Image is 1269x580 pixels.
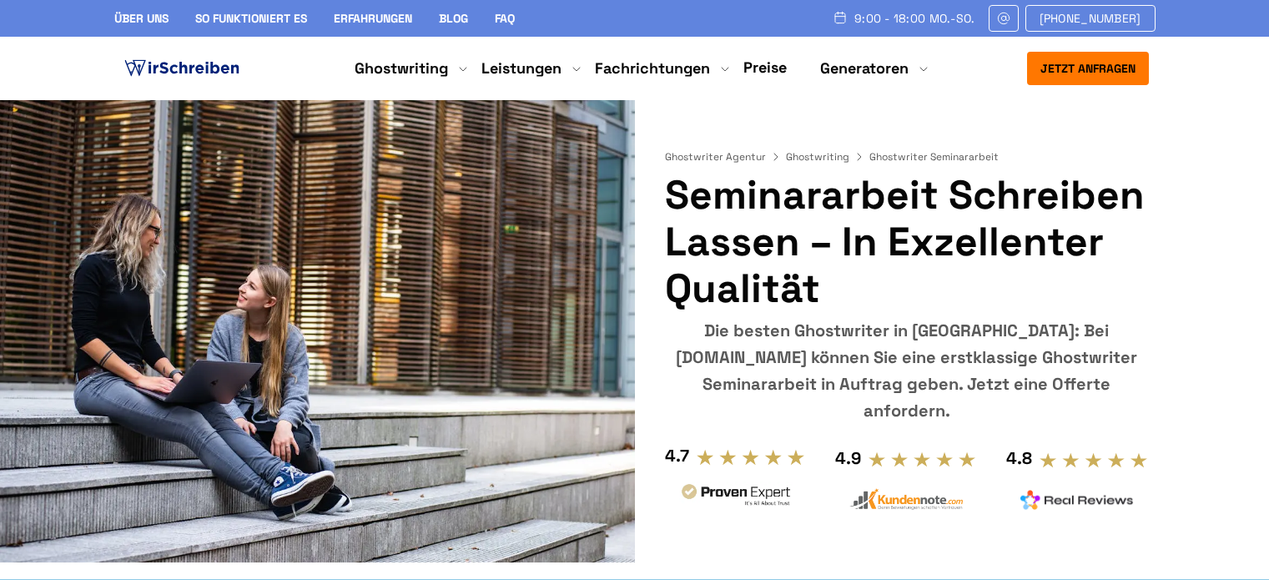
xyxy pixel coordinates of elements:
[495,11,515,26] a: FAQ
[114,11,169,26] a: Über uns
[121,56,243,81] img: logo ghostwriter-österreich
[355,58,448,78] a: Ghostwriting
[665,442,689,469] div: 4.7
[833,11,848,24] img: Schedule
[786,150,866,164] a: Ghostwriting
[820,58,909,78] a: Generatoren
[996,12,1011,25] img: Email
[1040,12,1141,25] span: [PHONE_NUMBER]
[665,317,1148,424] div: Die besten Ghostwriter in [GEOGRAPHIC_DATA]: Bei [DOMAIN_NAME] können Sie eine erstklassige Ghost...
[1039,451,1148,470] img: stars
[439,11,468,26] a: Blog
[595,58,710,78] a: Fachrichtungen
[665,172,1148,312] h1: Seminararbeit Schreiben Lassen – in exzellenter Qualität
[1006,445,1032,472] div: 4.8
[1020,490,1134,510] img: realreviews
[854,12,975,25] span: 9:00 - 18:00 Mo.-So.
[481,58,561,78] a: Leistungen
[665,150,783,164] a: Ghostwriter Agentur
[195,11,307,26] a: So funktioniert es
[1025,5,1156,32] a: [PHONE_NUMBER]
[679,482,793,512] img: provenexpert
[743,58,787,77] a: Preise
[849,488,963,511] img: kundennote
[1027,52,1149,85] button: Jetzt anfragen
[869,150,999,164] span: Ghostwriter Seminararbeit
[334,11,412,26] a: Erfahrungen
[696,448,805,467] img: stars
[835,445,861,472] div: 4.9
[868,451,977,469] img: stars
